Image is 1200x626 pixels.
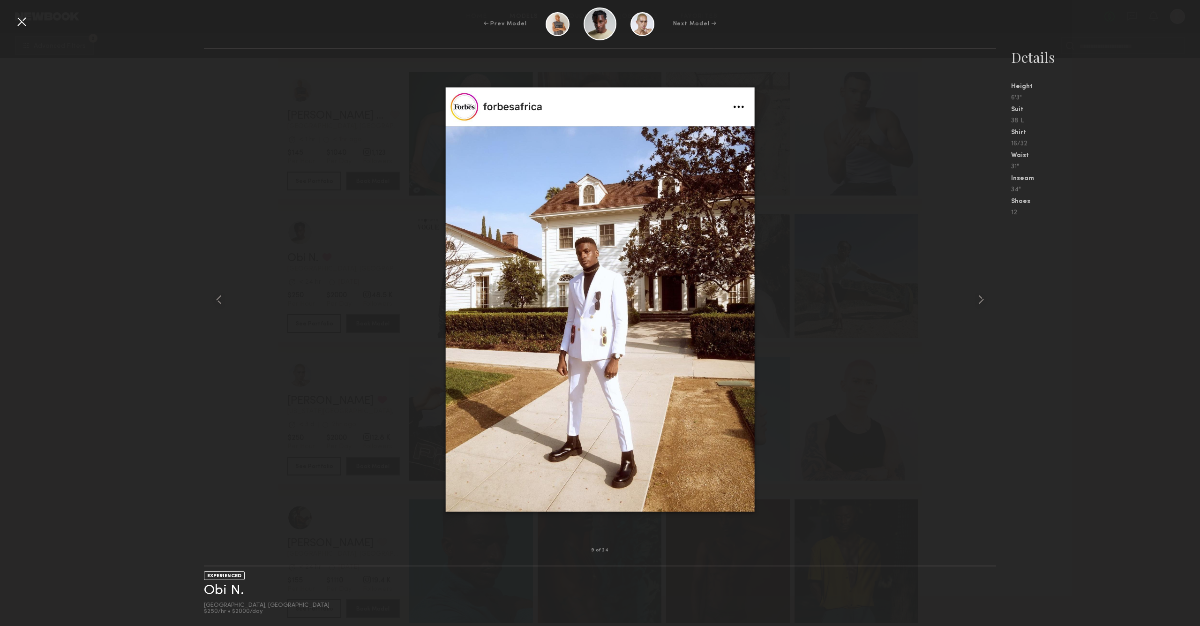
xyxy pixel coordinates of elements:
div: Height [1011,83,1200,90]
div: $250/hr • $2000/day [204,609,330,615]
div: Shirt [1011,129,1200,136]
div: 6'3" [1011,95,1200,101]
div: Shoes [1011,198,1200,205]
div: Suit [1011,106,1200,113]
div: EXPERIENCED [204,571,245,580]
div: [GEOGRAPHIC_DATA], [GEOGRAPHIC_DATA] [204,603,330,609]
div: 31" [1011,164,1200,170]
div: 12 [1011,210,1200,216]
div: Details [1011,48,1200,67]
div: ← Prev Model [484,20,527,28]
div: 38 L [1011,118,1200,124]
div: Waist [1011,152,1200,159]
div: Next Model → [673,20,717,28]
div: 9 of 24 [591,548,609,553]
div: 16/32 [1011,141,1200,147]
div: 34" [1011,187,1200,193]
a: Obi N. [204,583,244,598]
div: Inseam [1011,175,1200,182]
